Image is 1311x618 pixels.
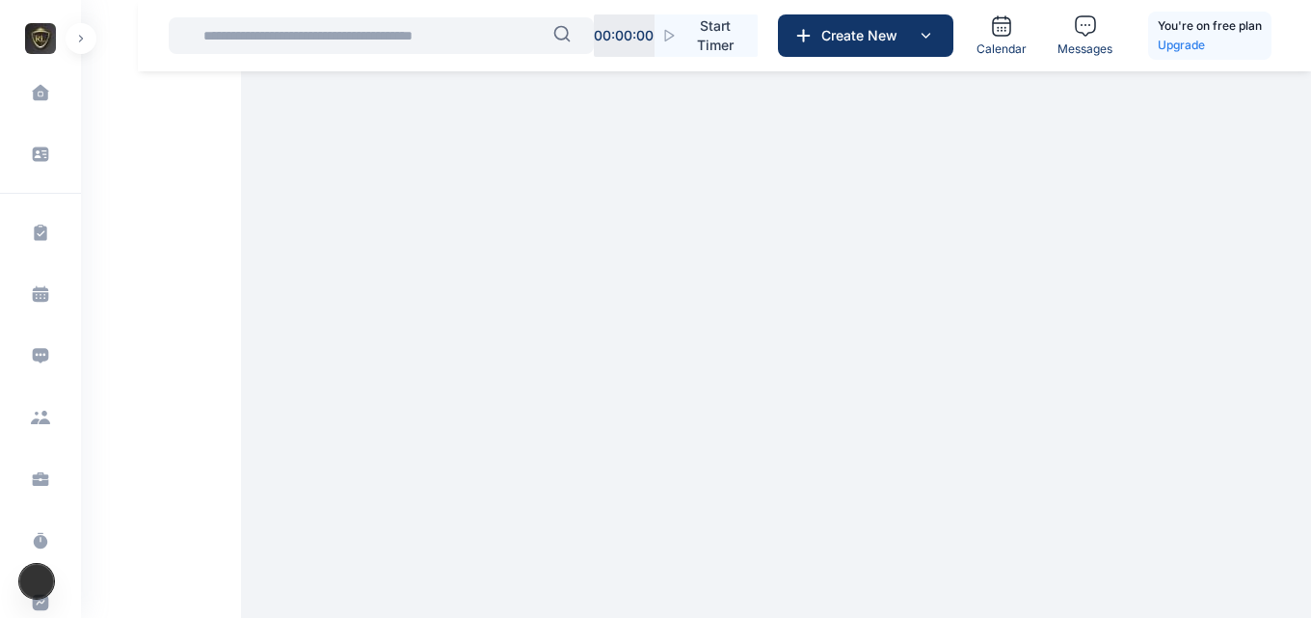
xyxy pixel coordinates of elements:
h5: You're on free plan [1158,16,1262,36]
span: Start Timer [688,16,742,55]
button: Start Timer [655,14,758,57]
button: Create New [778,14,953,57]
a: Calendar [969,7,1034,65]
span: Create New [814,26,914,45]
span: Messages [1057,41,1112,57]
a: Upgrade [1158,36,1262,55]
a: Messages [1050,7,1120,65]
span: Calendar [977,41,1027,57]
p: 00 : 00 : 00 [594,26,654,45]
